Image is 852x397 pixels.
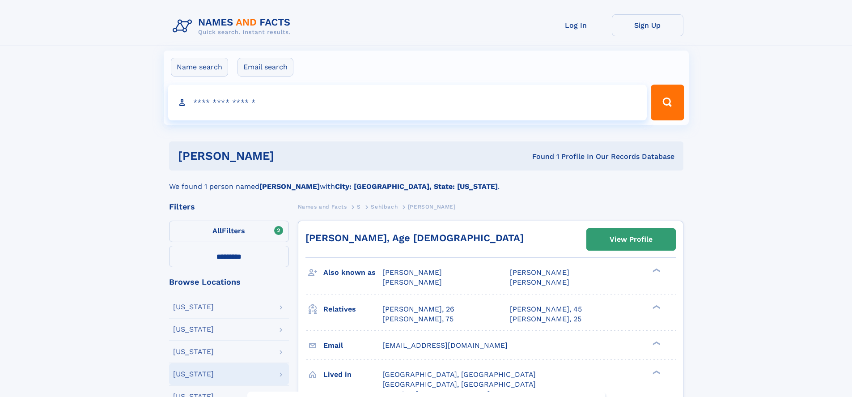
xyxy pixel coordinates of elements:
[169,221,289,242] label: Filters
[650,340,661,346] div: ❯
[357,204,361,210] span: S
[212,226,222,235] span: All
[323,265,382,280] h3: Also known as
[382,314,454,324] a: [PERSON_NAME], 75
[382,278,442,286] span: [PERSON_NAME]
[169,14,298,38] img: Logo Names and Facts
[305,232,524,243] a: [PERSON_NAME], Age [DEMOGRAPHIC_DATA]
[371,204,398,210] span: Sehlbach
[168,85,647,120] input: search input
[259,182,320,191] b: [PERSON_NAME]
[382,380,536,388] span: [GEOGRAPHIC_DATA], [GEOGRAPHIC_DATA]
[323,338,382,353] h3: Email
[650,304,661,310] div: ❯
[357,201,361,212] a: S
[650,268,661,273] div: ❯
[403,152,674,162] div: Found 1 Profile In Our Records Database
[323,367,382,382] h3: Lived in
[612,14,683,36] a: Sign Up
[650,369,661,375] div: ❯
[169,171,683,192] div: We found 1 person named with .
[382,370,536,379] span: [GEOGRAPHIC_DATA], [GEOGRAPHIC_DATA]
[510,304,582,314] a: [PERSON_NAME], 45
[173,371,214,378] div: [US_STATE]
[335,182,498,191] b: City: [GEOGRAPHIC_DATA], State: [US_STATE]
[169,278,289,286] div: Browse Locations
[408,204,456,210] span: [PERSON_NAME]
[510,278,569,286] span: [PERSON_NAME]
[587,229,675,250] a: View Profile
[382,341,508,350] span: [EMAIL_ADDRESS][DOMAIN_NAME]
[169,203,289,211] div: Filters
[651,85,684,120] button: Search Button
[173,326,214,333] div: [US_STATE]
[510,314,581,324] a: [PERSON_NAME], 25
[173,348,214,355] div: [US_STATE]
[371,201,398,212] a: Sehlbach
[382,268,442,277] span: [PERSON_NAME]
[298,201,347,212] a: Names and Facts
[323,302,382,317] h3: Relatives
[382,304,454,314] a: [PERSON_NAME], 26
[173,303,214,311] div: [US_STATE]
[540,14,612,36] a: Log In
[178,150,403,162] h1: [PERSON_NAME]
[610,229,653,250] div: View Profile
[237,58,293,77] label: Email search
[171,58,228,77] label: Name search
[510,268,569,277] span: [PERSON_NAME]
